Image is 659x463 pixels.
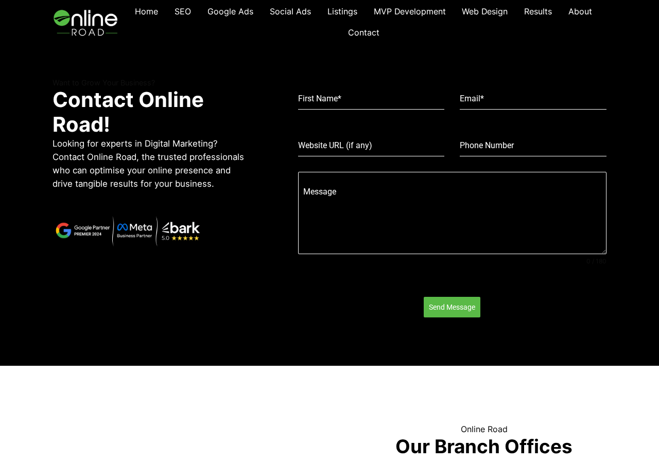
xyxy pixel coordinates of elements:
span: About [568,7,592,16]
span: MVP Development [374,7,446,16]
a: Social Ads [262,2,319,23]
span: 0 / 180 [586,257,606,266]
span: Send Message [429,302,475,312]
p: Online Road [329,423,638,436]
h6: Want to Grow Your Business? [53,78,245,87]
strong: Our Branch Offices [395,435,573,458]
strong: Contact Online Road! [53,87,204,137]
span: Contact [348,28,379,38]
a: MVP Development [366,2,454,23]
a: Results [516,2,560,23]
span: Results [524,7,552,16]
a: SEO [166,2,199,23]
span: Google Ads [207,7,253,16]
a: Web Design [454,2,516,23]
button: Send Message [424,297,480,317]
a: Google Ads [199,2,262,23]
a: About [560,2,600,23]
a: Listings [319,2,366,23]
span: SEO [175,7,191,16]
nav: Navigation [121,2,606,44]
span: Home [135,7,158,16]
span: Web Design [462,7,508,16]
span: Social Ads [270,7,311,16]
span: Listings [327,7,357,16]
a: Contact [340,23,388,44]
a: Home [127,2,166,23]
p: Looking for experts in Digital Marketing? Contact Online Road, the trusted professionals who can ... [53,137,245,190]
